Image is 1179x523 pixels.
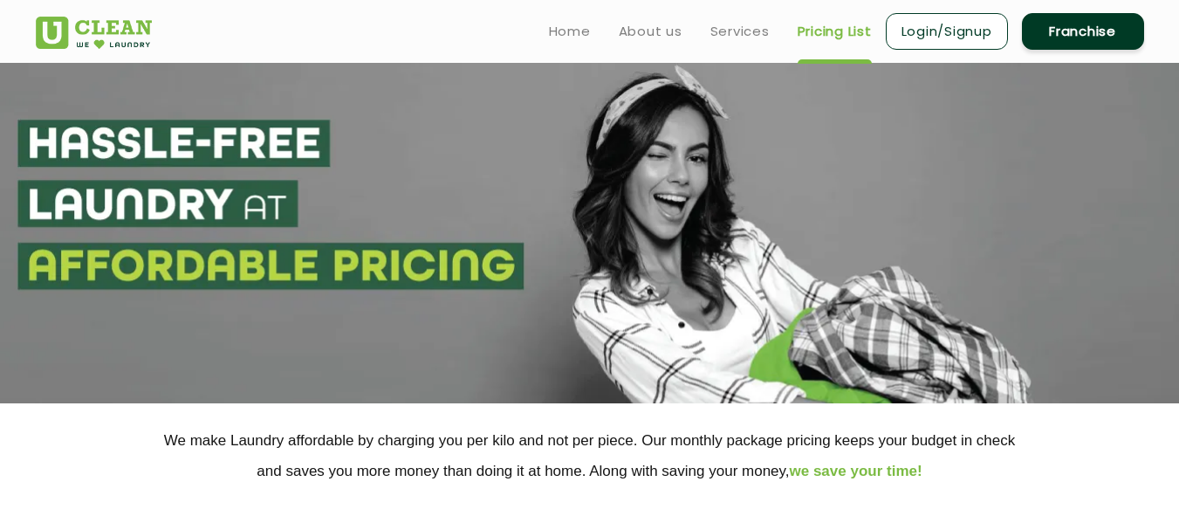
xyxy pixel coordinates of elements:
p: We make Laundry affordable by charging you per kilo and not per piece. Our monthly package pricin... [36,425,1144,486]
a: Login/Signup [886,13,1008,50]
a: About us [619,21,682,42]
img: UClean Laundry and Dry Cleaning [36,17,152,49]
span: we save your time! [790,463,922,479]
a: Services [710,21,770,42]
a: Franchise [1022,13,1144,50]
a: Home [549,21,591,42]
a: Pricing List [798,21,872,42]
